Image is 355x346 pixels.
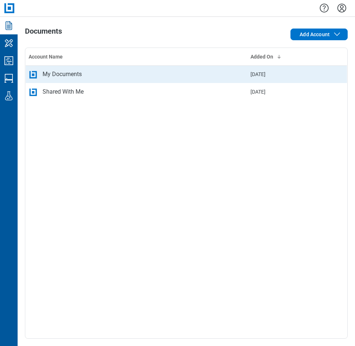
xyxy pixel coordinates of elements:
[43,70,82,79] div: My Documents
[3,37,15,49] svg: My Workspace
[3,72,15,84] svg: Studio Sessions
[290,29,348,40] button: Add Account
[3,20,15,31] svg: Documents
[250,53,309,60] div: Added On
[3,90,15,102] svg: Labs
[3,55,15,67] svg: Studio Projects
[248,83,312,101] td: [DATE]
[25,48,347,101] table: bb-data-table
[248,65,312,83] td: [DATE]
[43,87,84,96] div: Shared With Me
[300,31,330,38] span: Add Account
[29,53,245,60] div: Account Name
[336,2,348,14] button: Settings
[25,27,62,39] h1: Documents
